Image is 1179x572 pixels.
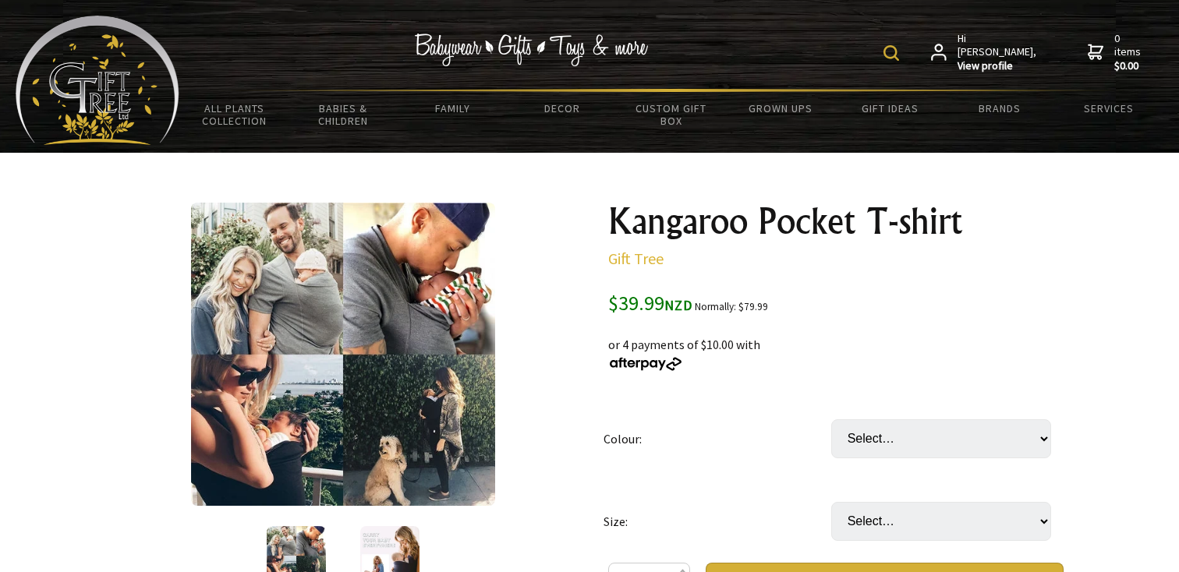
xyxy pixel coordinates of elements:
img: product search [883,45,899,61]
span: NZD [664,296,692,314]
img: Kangaroo Pocket T-shirt [191,203,494,506]
a: Gift Tree [608,249,664,268]
a: Hi [PERSON_NAME],View profile [931,32,1038,73]
span: 0 items [1114,31,1144,73]
img: Babywear - Gifts - Toys & more [415,34,649,66]
td: Colour: [604,397,831,480]
div: or 4 payments of $10.00 with [608,316,1064,373]
a: All Plants Collection [179,92,289,137]
span: Hi [PERSON_NAME], [958,32,1038,73]
img: Afterpay [608,357,683,371]
a: Grown Ups [726,92,835,125]
a: 0 items$0.00 [1088,32,1144,73]
h1: Kangaroo Pocket T-shirt [608,203,1064,240]
a: Decor [508,92,617,125]
a: Gift Ideas [835,92,944,125]
strong: View profile [958,59,1038,73]
a: Brands [945,92,1054,125]
td: Size: [604,480,831,563]
span: $39.99 [608,290,692,316]
a: Custom Gift Box [617,92,726,137]
a: Family [398,92,507,125]
a: Babies & Children [289,92,398,137]
small: Normally: $79.99 [695,300,768,313]
a: Services [1054,92,1163,125]
img: Babyware - Gifts - Toys and more... [16,16,179,145]
strong: $0.00 [1114,59,1144,73]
